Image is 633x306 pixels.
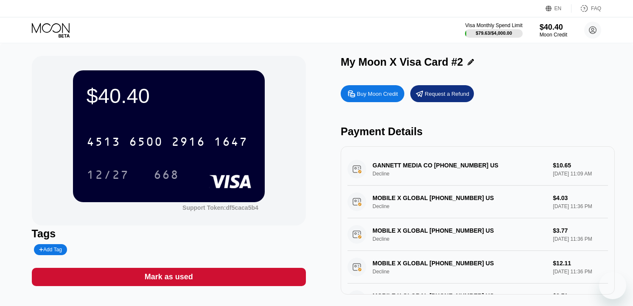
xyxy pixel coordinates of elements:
[129,136,163,150] div: 6500
[357,90,398,97] div: Buy Moon Credit
[465,22,522,38] div: Visa Monthly Spend Limit$79.63/$4,000.00
[341,56,463,68] div: My Moon X Visa Card #2
[546,4,571,13] div: EN
[571,4,601,13] div: FAQ
[87,136,120,150] div: 4513
[540,23,567,32] div: $40.40
[145,272,193,282] div: Mark as used
[32,268,306,286] div: Mark as used
[80,164,135,185] div: 12/27
[182,204,258,211] div: Support Token:df5caca5b4
[39,247,62,253] div: Add Tag
[341,125,615,138] div: Payment Details
[182,204,258,211] div: Support Token: df5caca5b4
[555,6,562,11] div: EN
[32,228,306,240] div: Tags
[540,32,567,38] div: Moon Credit
[341,85,404,102] div: Buy Moon Credit
[410,85,474,102] div: Request a Refund
[147,164,185,185] div: 668
[214,136,248,150] div: 1647
[591,6,601,11] div: FAQ
[171,136,205,150] div: 2916
[154,169,179,183] div: 668
[599,272,626,299] iframe: Button to launch messaging window
[81,131,253,152] div: 4513650029161647
[465,22,522,28] div: Visa Monthly Spend Limit
[87,84,251,108] div: $40.40
[540,23,567,38] div: $40.40Moon Credit
[476,31,512,36] div: $79.63 / $4,000.00
[87,169,129,183] div: 12/27
[425,90,469,97] div: Request a Refund
[34,244,67,255] div: Add Tag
